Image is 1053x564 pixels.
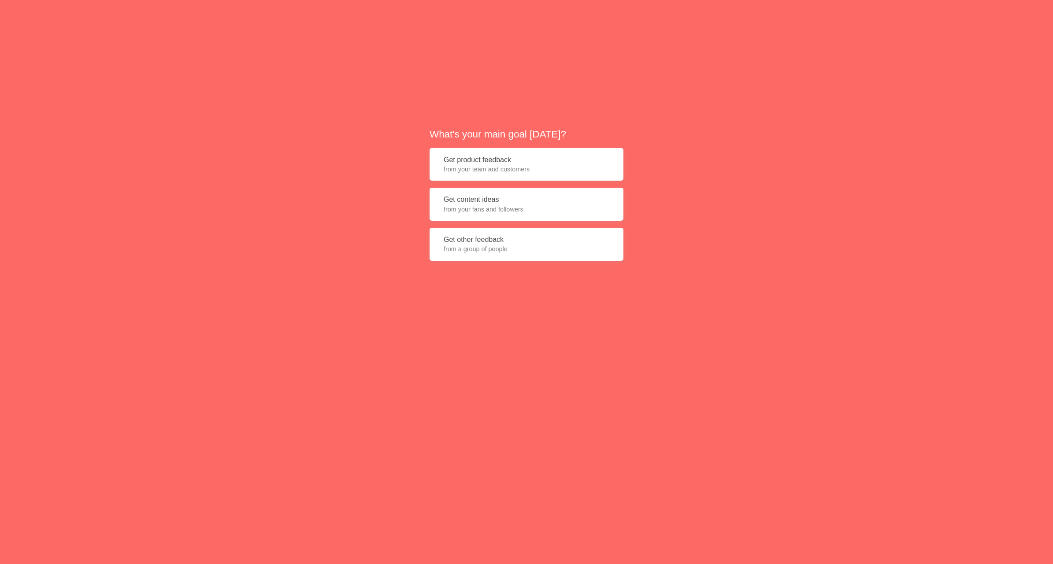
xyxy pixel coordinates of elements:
button: Get product feedbackfrom your team and customers [430,148,623,181]
span: from a group of people [444,245,609,253]
button: Get content ideasfrom your fans and followers [430,188,623,221]
h2: What's your main goal [DATE]? [430,127,623,141]
button: Get other feedbackfrom a group of people [430,228,623,261]
span: from your fans and followers [444,205,609,214]
span: from your team and customers [444,165,609,174]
